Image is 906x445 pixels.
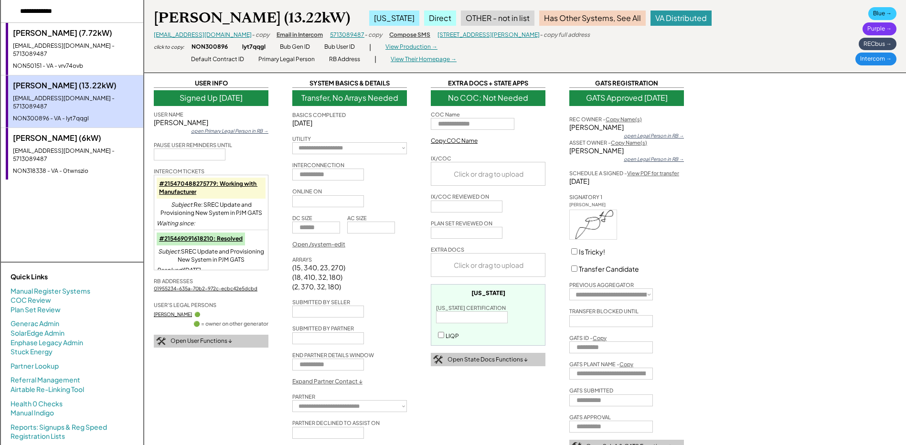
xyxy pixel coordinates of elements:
div: [DATE] [569,177,684,186]
div: | [374,54,376,64]
div: PARTNER [292,393,315,400]
div: NON300896 - VA - lyt7qqgl [13,115,139,123]
a: [STREET_ADDRESS][PERSON_NAME] [437,31,540,38]
div: Blue → [868,7,896,20]
div: GATS SUBMITTED [569,387,613,394]
div: Compose SMS [389,31,430,39]
div: [DATE] [157,266,201,275]
a: [PERSON_NAME] [154,311,192,317]
div: SCHEDULE A SIGNED - [569,170,679,177]
div: GATS Approved [DATE] [569,90,684,106]
a: 01955234-635a-70b2-972c-ecbc42e5dcbd [154,286,257,291]
div: No COC; Not Needed [431,90,545,106]
div: open Legal Person in RB → [624,156,684,162]
label: Is Tricky! [579,247,605,256]
div: Default Contract ID [191,55,244,64]
div: ARRAYS [292,256,312,263]
div: Bub Gen ID [280,43,310,51]
img: tool-icon.png [433,355,443,364]
div: Click or drag to upload [431,162,546,185]
em: Resolved: [157,266,183,274]
div: View Production → [385,43,437,51]
a: Referral Management [11,375,80,385]
div: GATS PLANT NAME - [569,360,633,368]
div: GATS APPROVAL [569,413,611,421]
div: REC OWNER - [569,116,642,123]
div: | [369,42,371,52]
div: View Their Homepage → [391,55,457,64]
div: USER'S LEGAL PERSONS [154,301,216,308]
div: GATS ID - [569,334,607,341]
div: USER INFO [154,79,268,88]
a: Generac Admin [11,319,59,328]
u: Copy [619,361,633,367]
a: Registration Lists [11,432,65,441]
div: DC SIZE [292,214,312,222]
a: Reports: Signups & Reg Speed [11,423,107,432]
div: Purple → [863,22,896,35]
div: 🟢 [194,311,200,318]
a: Airtable Re-Linking Tool [11,385,84,394]
div: SYSTEM BASICS & DETAILS [292,79,407,88]
img: 1lhsBI2AEjED3CMzBgHSPikc0AkbACBiBLRGwAdkSIl9gBIyAETACixD4fy1dFnMyNtMiAAAAAElFTkSuQmCC [570,210,617,239]
div: IX/COC [431,155,451,162]
div: [US_STATE] [471,289,505,297]
div: [PERSON_NAME] (13.22kW) [154,9,350,27]
div: Signed Up [DATE] [154,90,268,106]
div: INTERCOM TICKETS [154,168,204,175]
div: BASICS COMPLETED [292,111,346,118]
div: EXTRA DOCS + STATE APPS [431,79,545,88]
div: Open User Functions ↓ [171,337,232,345]
u: Copy Name(s) [606,116,642,122]
div: NON300896 [192,43,228,51]
div: - copy [364,31,382,39]
div: [PERSON_NAME] [569,146,684,156]
u: Copy [593,335,607,341]
div: 🟢 = owner on other generator [193,320,268,327]
a: Plan Set Review [11,305,61,315]
a: 5713089487 [330,31,364,38]
div: - copy full address [540,31,590,39]
div: OTHER - not in list [461,11,534,26]
div: Transfer, No Arrays Needed [292,90,407,106]
div: [EMAIL_ADDRESS][DOMAIN_NAME] - 5713089487 [13,42,139,58]
div: [PERSON_NAME] (7.72kW) [13,28,139,38]
div: (15, 340, 23, 270) (18, 410, 32, 180) (2, 370, 32, 180) [292,263,345,291]
div: Open State Docs Functions ↓ [448,356,528,364]
a: SolarEdge Admin [11,328,64,338]
label: Transfer Candidate [579,265,639,273]
div: [PERSON_NAME] [569,123,684,132]
div: Click or drag to upload [431,254,546,276]
div: SUBMITTED BY PARTNER [292,325,354,332]
div: [PERSON_NAME] (13.22kW) [13,80,139,91]
img: tool-icon.png [156,337,166,346]
a: #215469091618210: Resolved [159,235,243,242]
em: Subject: [158,248,181,255]
div: Copy COC Name [431,137,478,145]
div: EXTRA DOCS [431,246,464,253]
div: RECbus → [859,38,896,51]
a: Stuck Energy [11,347,53,357]
div: END PARTNER DETAILS WINDOW [292,351,374,359]
div: IX/COC REVIEWED ON [431,193,489,200]
a: COC Review [11,296,51,305]
div: ASSET OWNER - [569,139,647,146]
div: INTERCONNECTION [292,161,344,169]
div: Bub User ID [324,43,355,51]
div: GATS REGISTRATION [569,79,684,88]
div: COC Name [431,111,460,118]
div: PREVIOUS AGGREGATOR [569,281,634,288]
div: [US_STATE] [369,11,419,26]
div: ONLINE ON [292,188,322,195]
a: Manual Indigo [11,408,54,418]
div: NON318338 - VA - 0twnszio [13,167,139,175]
a: #215470488275779: Working with Manufacturer [159,180,257,195]
div: PARTNER DECLINED TO ASSIST ON [292,419,380,426]
div: open Primary Legal Person in RB → [191,127,268,134]
div: SIGNATORY 1 [569,193,602,201]
label: LIQP [446,332,459,339]
a: Partner Lookup [11,361,59,371]
div: Quick Links [11,272,106,282]
div: RB ADDRESSES [154,277,193,285]
div: [EMAIL_ADDRESS][DOMAIN_NAME] - 5713089487 [13,95,139,111]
